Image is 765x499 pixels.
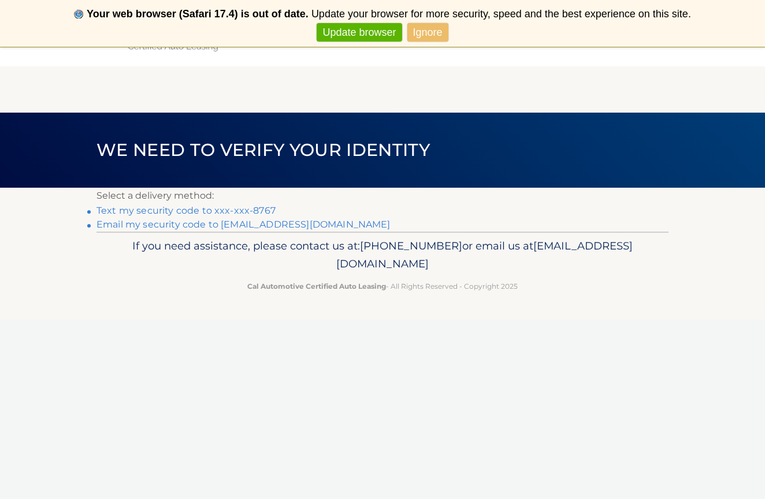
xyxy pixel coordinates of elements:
p: - All Rights Reserved - Copyright 2025 [104,280,661,292]
p: Select a delivery method: [96,188,669,204]
strong: Cal Automotive Certified Auto Leasing [247,282,386,291]
a: Ignore [407,23,448,42]
span: We need to verify your identity [96,139,430,161]
span: [PHONE_NUMBER] [360,239,462,252]
span: Update your browser for more security, speed and the best experience on this site. [311,8,691,20]
a: Text my security code to xxx-xxx-8767 [96,205,276,216]
p: If you need assistance, please contact us at: or email us at [104,237,661,274]
b: Your web browser (Safari 17.4) is out of date. [87,8,309,20]
a: Update browser [317,23,402,42]
a: Email my security code to [EMAIL_ADDRESS][DOMAIN_NAME] [96,219,391,230]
